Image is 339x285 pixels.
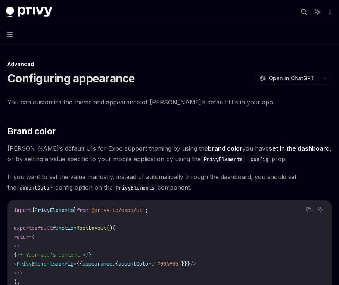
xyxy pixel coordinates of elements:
span: ( [32,234,35,240]
span: /> [190,260,196,267]
span: Brand color [7,125,55,137]
h1: Configuring appearance [7,72,135,85]
span: RootLayout [77,225,106,231]
span: } [187,260,190,267]
span: PrivyElements [17,260,56,267]
span: Open in ChatGPT [269,75,314,82]
button: Ask AI [315,205,325,214]
span: { [80,260,83,267]
span: return [14,234,32,240]
span: '@privy-io/expo/ui' [88,207,145,213]
span: from [77,207,88,213]
code: PrivyElements [201,155,246,163]
span: appearance: [83,260,115,267]
span: You can customize the theme and appearance of [PERSON_NAME]’s default UIs in your app. [7,97,332,107]
span: { [14,251,17,258]
img: dark logo [6,7,52,17]
span: accentColor: [118,260,154,267]
button: More actions [326,7,333,17]
span: { [77,260,80,267]
button: Copy the contents from the code block [304,205,313,214]
span: { [115,260,118,267]
div: Advanced [7,60,332,68]
span: ); [14,278,20,285]
span: </> [14,269,23,276]
span: = [74,260,77,267]
code: config [248,155,271,163]
span: PrivyElements [35,207,74,213]
code: accentColor [16,184,55,192]
span: default [32,225,53,231]
span: } [74,207,77,213]
span: If you want to set the value manually, instead of automatically through the dashboard, you should... [7,172,332,192]
span: { [112,225,115,231]
span: } [88,251,91,258]
span: export [14,225,32,231]
span: config [56,260,74,267]
span: '#00AF55' [154,260,181,267]
code: PrivyElements [113,184,158,192]
span: /* Your app's content */ [17,251,88,258]
span: function [53,225,77,231]
span: <> [14,242,20,249]
strong: brand color [208,145,242,152]
span: () [106,225,112,231]
button: Open in ChatGPT [255,72,319,85]
a: set in the dashboard [269,145,330,153]
span: import [14,207,32,213]
span: [PERSON_NAME]’s default UIs for Expo support theming by using the you have , or by setting a valu... [7,143,332,164]
span: }} [181,260,187,267]
span: ; [145,207,148,213]
span: { [32,207,35,213]
span: < [14,260,17,267]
